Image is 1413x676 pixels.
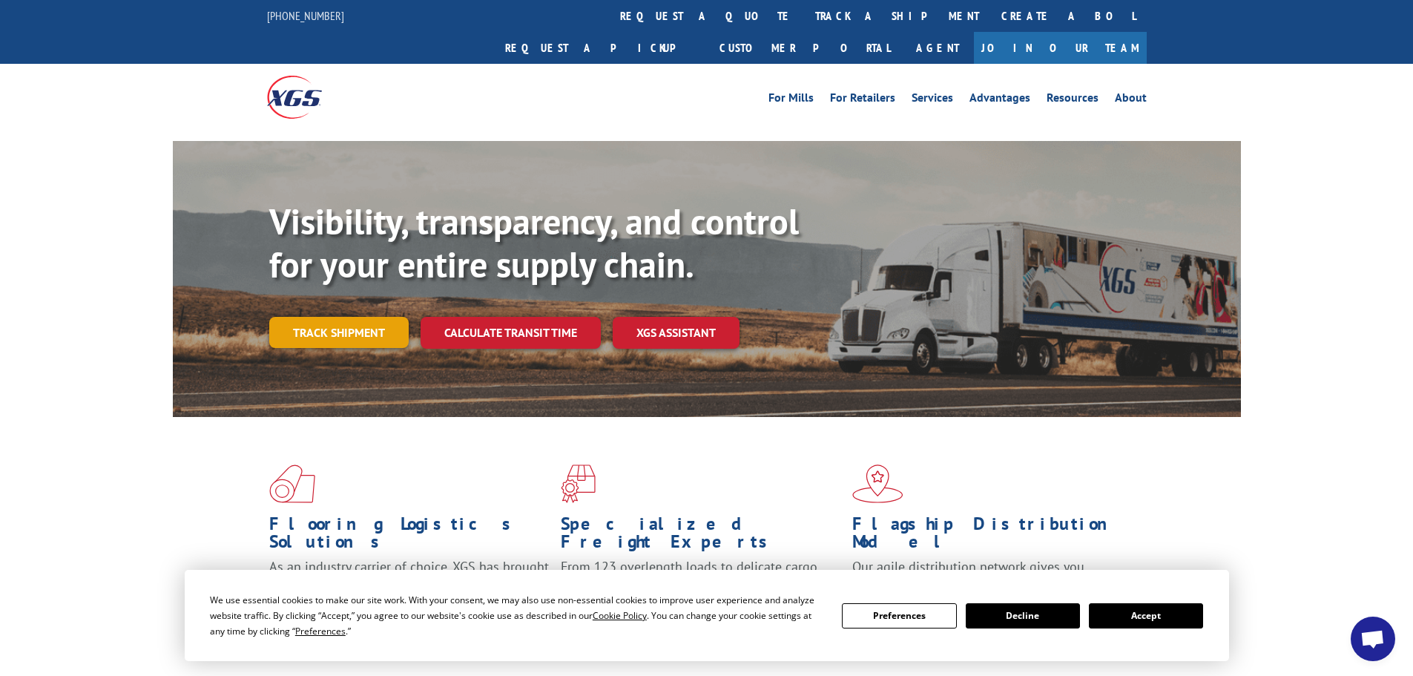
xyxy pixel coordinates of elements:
span: Cookie Policy [593,609,647,622]
p: From 123 overlength loads to delicate cargo, our experienced staff knows the best way to move you... [561,558,841,624]
a: About [1115,92,1147,108]
div: Open chat [1351,617,1395,661]
button: Accept [1089,603,1203,629]
b: Visibility, transparency, and control for your entire supply chain. [269,198,799,287]
h1: Flooring Logistics Solutions [269,515,550,558]
span: Our agile distribution network gives you nationwide inventory management on demand. [852,558,1125,593]
a: For Mills [768,92,814,108]
a: Calculate transit time [421,317,601,349]
button: Decline [966,603,1080,629]
a: Track shipment [269,317,409,348]
span: As an industry carrier of choice, XGS has brought innovation and dedication to flooring logistics... [269,558,549,611]
a: Agent [901,32,974,64]
a: Join Our Team [974,32,1147,64]
img: xgs-icon-flagship-distribution-model-red [852,465,903,503]
h1: Specialized Freight Experts [561,515,841,558]
a: Resources [1047,92,1099,108]
a: For Retailers [830,92,895,108]
button: Preferences [842,603,956,629]
h1: Flagship Distribution Model [852,515,1133,558]
img: xgs-icon-total-supply-chain-intelligence-red [269,465,315,503]
img: xgs-icon-focused-on-flooring-red [561,465,596,503]
div: We use essential cookies to make our site work. With your consent, we may also use non-essential ... [210,592,824,639]
a: Advantages [969,92,1030,108]
span: Preferences [295,625,346,637]
a: Customer Portal [708,32,901,64]
a: Request a pickup [494,32,708,64]
a: Services [912,92,953,108]
a: XGS ASSISTANT [613,317,740,349]
a: [PHONE_NUMBER] [267,8,344,23]
div: Cookie Consent Prompt [185,570,1229,661]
